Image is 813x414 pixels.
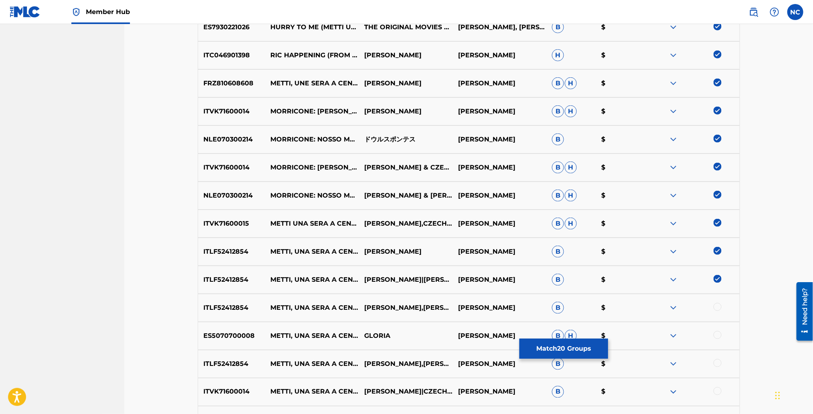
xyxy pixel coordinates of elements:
[265,275,359,285] p: METTI, UNA SERA A CENA, FOR FLUTE AND PIANO
[198,79,266,88] p: FRZ810608608
[552,49,564,61] span: H
[265,79,359,88] p: METTI, UNE SERA A CENA (TRANSCRIPTION FOR PIANO)
[746,4,762,20] a: Public Search
[596,50,646,60] p: $
[596,135,646,144] p: $
[669,387,678,397] img: expand
[359,275,453,285] p: [PERSON_NAME]|[PERSON_NAME]
[669,219,678,228] img: expand
[669,50,678,60] img: expand
[359,387,453,397] p: [PERSON_NAME]|CZECH NATIONAL SYMPHONY ORCHESTRA
[453,163,547,172] p: [PERSON_NAME]
[596,191,646,200] p: $
[198,219,266,228] p: ITVK71600015
[265,135,359,144] p: MORRICONE: NOSSO MAR (METTI UNA SERA A CENA)
[714,247,722,255] img: deselect
[359,191,453,200] p: [PERSON_NAME] & [PERSON_NAME]
[359,247,453,256] p: [PERSON_NAME]
[552,190,564,202] span: B
[265,22,359,32] p: HURRY TO ME (METTI UNA SERA A CENA)
[198,247,266,256] p: ITLF52412854
[265,359,359,369] p: METTI, UNA SERA A CENA, FOR FLUTE AND PIANO
[198,163,266,172] p: ITVK71600014
[791,279,813,344] iframe: Resource Center
[714,275,722,283] img: deselect
[596,163,646,172] p: $
[669,135,678,144] img: expand
[198,135,266,144] p: NLE070300214
[359,135,453,144] p: ドウルスポンテス
[596,387,646,397] p: $
[359,331,453,341] p: GLORIA
[453,275,547,285] p: [PERSON_NAME]
[565,105,577,117] span: H
[552,246,564,258] span: B
[749,7,758,17] img: search
[596,303,646,313] p: $
[565,218,577,230] span: H
[596,331,646,341] p: $
[552,330,564,342] span: B
[198,331,266,341] p: ES5070700008
[198,359,266,369] p: ITLF52412854
[565,330,577,342] span: H
[714,107,722,115] img: deselect
[10,6,41,18] img: MLC Logo
[453,79,547,88] p: [PERSON_NAME]
[596,219,646,228] p: $
[714,50,722,59] img: deselect
[198,191,266,200] p: NLE070300214
[265,331,359,341] p: METTI, UNA SERA A CENA "QUIZÁS, CENANDO ALGUNA NOCHE"
[552,21,564,33] span: B
[453,107,547,116] p: [PERSON_NAME]
[453,22,547,32] p: [PERSON_NAME], [PERSON_NAME]
[552,274,564,286] span: B
[453,50,547,60] p: [PERSON_NAME]
[669,79,678,88] img: expand
[787,4,803,20] div: User Menu
[453,387,547,397] p: [PERSON_NAME]
[552,386,564,398] span: B
[453,331,547,341] p: [PERSON_NAME]
[359,50,453,60] p: [PERSON_NAME]
[669,107,678,116] img: expand
[552,358,564,370] span: B
[669,331,678,341] img: expand
[198,50,266,60] p: ITC046901398
[359,107,453,116] p: [PERSON_NAME]
[669,191,678,200] img: expand
[596,79,646,88] p: $
[265,219,359,228] p: METTI UNA SERA A CENA, FILM SCORE - [PERSON_NAME] [PERSON_NAME] (
[669,163,678,172] img: expand
[596,107,646,116] p: $
[766,4,783,20] div: Help
[359,303,453,313] p: [PERSON_NAME],[PERSON_NAME]
[714,135,722,143] img: deselect
[565,162,577,174] span: H
[86,7,130,16] span: Member Hub
[714,219,722,227] img: deselect
[552,77,564,89] span: B
[552,302,564,314] span: B
[359,163,453,172] p: [PERSON_NAME] & CZECH NATIONAL SYMPHONY [PERSON_NAME][GEOGRAPHIC_DATA]
[596,247,646,256] p: $
[714,163,722,171] img: deselect
[198,303,266,313] p: ITLF52412854
[669,303,678,313] img: expand
[198,275,266,285] p: ITLF52412854
[775,384,780,408] div: Trascina
[265,50,359,60] p: RIC HAPPENING (FROM METTI UNA SERA A CENA )
[714,79,722,87] img: deselect
[596,275,646,285] p: $
[552,105,564,117] span: B
[770,7,779,17] img: help
[198,22,266,32] p: ES7930221026
[552,218,564,230] span: B
[359,79,453,88] p: [PERSON_NAME]
[198,107,266,116] p: ITVK71600014
[714,22,722,30] img: deselect
[198,387,266,397] p: ITVK71600014
[265,247,359,256] p: METTI, UNA SERA A CENA, FOR FLUTE AND PIANO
